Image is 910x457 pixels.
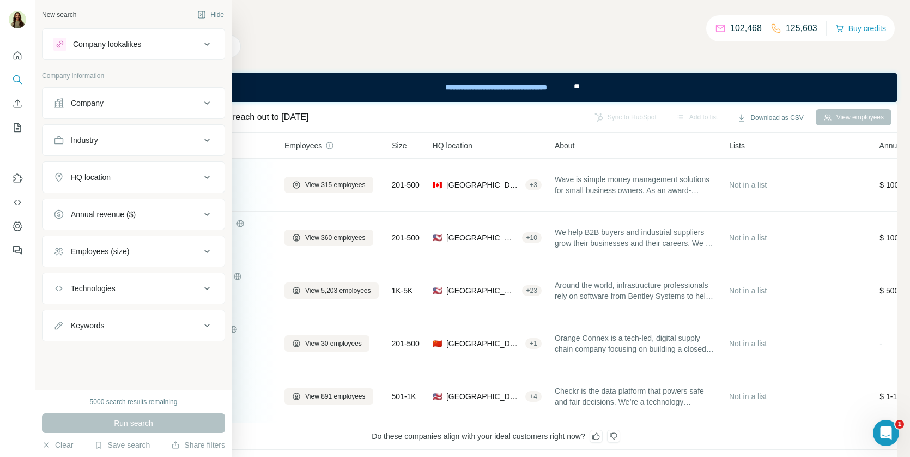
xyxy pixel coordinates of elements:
[392,232,420,243] span: 201-500
[9,169,26,188] button: Use Surfe on LinkedIn
[42,71,225,81] p: Company information
[305,233,366,243] span: View 360 employees
[71,172,111,183] div: HQ location
[73,39,141,50] div: Company lookalikes
[729,140,745,151] span: Lists
[43,201,225,227] button: Annual revenue ($)
[284,140,322,151] span: Employees
[9,193,26,212] button: Use Surfe API
[446,338,521,349] span: [GEOGRAPHIC_DATA], [GEOGRAPHIC_DATA]
[284,388,373,405] button: View 891 employees
[555,174,716,196] span: Wave is simple money management solutions for small business owners. As an award-winning company,...
[433,179,442,190] span: 🇨🇦
[43,127,225,153] button: Industry
[879,339,882,348] span: -
[305,180,366,190] span: View 315 employees
[392,391,416,402] span: 501-1K
[555,333,716,354] span: Orange Connex is a tech-led, digital supply chain company focusing on building a closed loop, pli...
[446,285,518,296] span: [GEOGRAPHIC_DATA], [US_STATE]
[71,283,116,294] div: Technologies
[895,420,904,429] span: 1
[94,440,150,450] button: Save search
[392,140,407,151] span: Size
[9,118,26,137] button: My lists
[525,392,542,401] div: + 4
[95,423,897,450] div: Do these companies align with your ideal customers right now?
[433,140,472,151] span: HQ location
[43,238,225,264] button: Employees (size)
[729,181,767,189] span: Not in a list
[190,7,232,23] button: Hide
[71,98,104,109] div: Company
[71,209,136,220] div: Annual revenue ($)
[71,246,129,257] div: Employees (size)
[433,391,442,402] span: 🇺🇸
[305,339,362,348] span: View 30 employees
[729,339,767,348] span: Not in a list
[284,230,373,246] button: View 360 employees
[392,338,420,349] span: 201-500
[730,110,811,126] button: Download as CSV
[873,420,899,446] iframe: Intercom live chat
[90,397,178,407] div: 5000 search results remaining
[43,312,225,339] button: Keywords
[522,286,542,296] div: + 23
[9,70,26,89] button: Search
[525,339,542,348] div: + 1
[43,90,225,116] button: Company
[284,177,373,193] button: View 315 employees
[392,179,420,190] span: 201-500
[9,46,26,65] button: Quick start
[71,135,98,146] div: Industry
[446,232,518,243] span: [GEOGRAPHIC_DATA], [US_STATE]
[555,227,716,249] span: We help B2B buyers and industrial suppliers grow their businesses and their careers. We do so by ...
[730,22,762,35] p: 102,468
[284,335,369,352] button: View 30 employees
[433,338,442,349] span: 🇨🇳
[95,73,897,102] iframe: Banner
[433,285,442,296] span: 🇺🇸
[522,233,542,243] div: + 10
[9,94,26,113] button: Enrich CSV
[446,179,521,190] span: [GEOGRAPHIC_DATA], [GEOGRAPHIC_DATA]
[42,10,76,20] div: New search
[284,282,379,299] button: View 5,203 employees
[171,440,225,450] button: Share filters
[43,275,225,302] button: Technologies
[433,232,442,243] span: 🇺🇸
[446,391,521,402] span: [GEOGRAPHIC_DATA]
[43,31,225,57] button: Company lookalikes
[95,13,897,28] h4: Search
[71,320,104,331] div: Keywords
[555,140,575,151] span: About
[879,392,907,401] span: $ 1-10M
[9,240,26,260] button: Feedback
[9,11,26,28] img: Avatar
[305,286,371,296] span: View 5,203 employees
[43,164,225,190] button: HQ location
[305,392,366,401] span: View 891 employees
[392,285,413,296] span: 1K-5K
[42,440,73,450] button: Clear
[729,392,767,401] span: Not in a list
[525,180,542,190] div: + 3
[729,286,767,295] span: Not in a list
[729,233,767,242] span: Not in a list
[9,217,26,236] button: Dashboard
[555,280,716,302] span: Around the world, infrastructure professionals rely on software from Bentley Systems to help them...
[555,386,716,407] span: Checkr is the data platform that powers safe and fair decisions. We’re a technology company that ...
[786,22,817,35] p: 125,603
[835,21,886,36] button: Buy credits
